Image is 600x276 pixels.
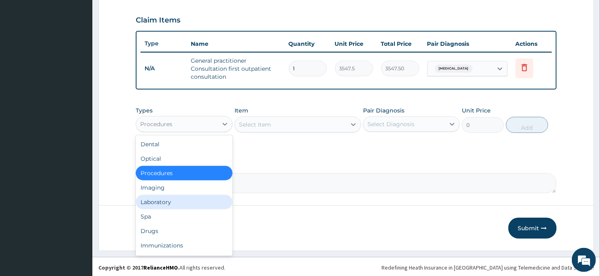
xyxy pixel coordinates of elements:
a: RelianceHMO [143,264,178,271]
div: Laboratory [136,195,233,209]
strong: Copyright © 2017 . [98,264,180,271]
div: Select Diagnosis [367,120,414,128]
label: Types [136,107,153,114]
div: Spa [136,209,233,224]
div: Drugs [136,224,233,238]
button: Add [506,117,548,133]
div: Chat with us now [42,45,135,55]
label: Pair Diagnosis [363,106,404,114]
th: Actions [512,36,552,52]
label: Unit Price [462,106,491,114]
div: Redefining Heath Insurance in [GEOGRAPHIC_DATA] using Telemedicine and Data Science! [382,264,594,272]
div: Imaging [136,180,233,195]
label: Item [235,106,248,114]
th: Type [141,36,187,51]
div: Optical [136,151,233,166]
th: Name [187,36,284,52]
td: General practitioner Consultation first outpatient consultation [187,53,284,85]
span: We're online! [47,85,111,166]
td: N/A [141,61,187,76]
div: Procedures [140,120,172,128]
img: d_794563401_company_1708531726252_794563401 [15,40,33,60]
th: Total Price [377,36,423,52]
h3: Claim Items [136,16,180,25]
span: [MEDICAL_DATA] [435,65,473,73]
div: Select Item [239,121,271,129]
div: Dental [136,137,233,151]
th: Quantity [285,36,331,52]
th: Unit Price [331,36,377,52]
th: Pair Diagnosis [423,36,512,52]
label: Comment [136,162,556,169]
div: Immunizations [136,238,233,253]
div: Others [136,253,233,267]
button: Submit [508,218,557,239]
div: Minimize live chat window [132,4,151,23]
div: Procedures [136,166,233,180]
textarea: Type your message and hit 'Enter' [4,188,153,216]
